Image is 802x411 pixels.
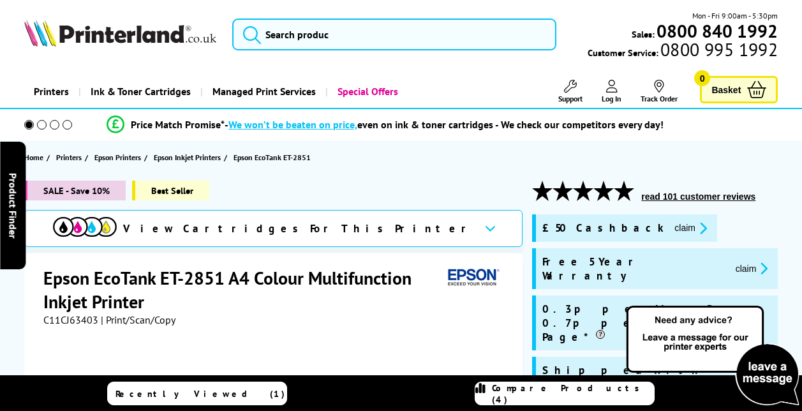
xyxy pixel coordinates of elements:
[558,80,583,103] a: Support
[694,70,710,86] span: 0
[131,118,225,131] span: Price Match Promise*
[732,261,772,276] button: promo-description
[154,151,221,164] span: Epson Inkjet Printers
[658,43,778,56] span: 0800 995 1992
[623,304,802,408] img: Open Live Chat window
[325,75,408,108] a: Special Offers
[6,173,19,239] span: Product Finder
[53,217,117,237] img: cmyk-icon.svg
[492,382,654,405] span: Compare Products (4)
[542,302,771,344] span: 0.3p per Mono Page, 0.7p per Colour Page*
[657,19,778,43] b: 0800 840 1992
[655,25,778,37] a: 0800 840 1992
[637,191,759,202] button: read 101 customer reviews
[641,80,678,103] a: Track Order
[107,382,287,405] a: Recently Viewed (1)
[24,181,126,200] span: SALE - Save 10%
[602,94,621,103] span: Log In
[132,181,209,200] span: Best Seller
[228,118,357,131] span: We won’t be beaten on price,
[711,81,741,98] span: Basket
[225,118,664,131] div: - even on ink & toner cartridges - We check our competitors every day!
[154,151,224,164] a: Epson Inkjet Printers
[24,75,78,108] a: Printers
[43,266,443,313] h1: Epson EcoTank ET-2851 A4 Colour Multifunction Inkjet Printer
[94,151,141,164] span: Epson Printers
[24,19,216,49] a: Printerland Logo
[56,151,82,164] span: Printers
[200,75,325,108] a: Managed Print Services
[78,75,200,108] a: Ink & Toner Cartridges
[91,75,191,108] span: Ink & Toner Cartridges
[542,255,725,283] span: Free 5 Year Warranty
[101,313,175,326] span: | Print/Scan/Copy
[602,80,621,103] a: Log In
[234,151,314,164] a: Epson EcoTank ET-2851
[24,19,216,47] img: Printerland Logo
[542,221,664,235] span: £50 Cashback
[588,43,778,59] span: Customer Service:
[700,76,778,103] a: Basket 0
[443,266,501,290] img: Epson
[24,151,47,164] a: Home
[558,94,583,103] span: Support
[6,114,764,136] li: modal_Promise
[232,19,556,50] input: Search produc
[56,151,85,164] a: Printers
[94,151,144,164] a: Epson Printers
[475,382,655,405] a: Compare Products (4)
[43,313,98,326] span: C11CJ63403
[542,363,731,405] span: Shipped with 14K Black & 5.2k CMY Inks*
[234,151,311,164] span: Epson EcoTank ET-2851
[123,221,474,235] span: View Cartridges For This Printer
[115,388,285,400] span: Recently Viewed (1)
[671,221,711,235] button: promo-description
[24,151,43,164] span: Home
[692,10,778,22] span: Mon - Fri 9:00am - 5:30pm
[632,28,655,40] span: Sales:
